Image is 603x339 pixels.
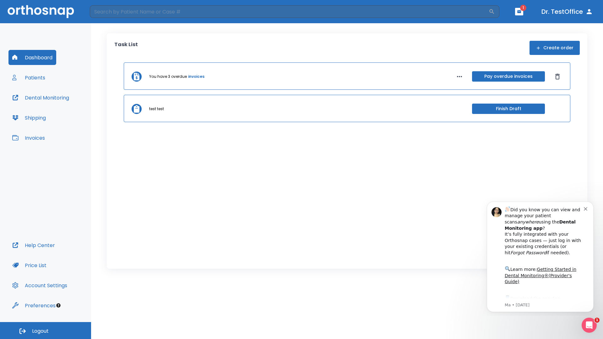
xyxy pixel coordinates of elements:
[27,100,83,111] a: App Store
[188,74,204,79] a: invoices
[149,106,164,112] p: test test
[8,5,74,18] img: Orthosnap
[8,298,59,313] button: Preferences
[56,303,61,308] div: Tooltip anchor
[8,50,56,65] button: Dashboard
[472,71,545,82] button: Pay overdue invoices
[530,41,580,55] button: Create order
[8,278,71,293] button: Account Settings
[114,41,138,55] p: Task List
[106,10,111,15] button: Dismiss notification
[539,6,595,17] button: Dr. TestOffice
[582,318,597,333] iframe: Intercom live chat
[90,5,489,18] input: Search by Patient Name or Case #
[8,70,49,85] button: Patients
[477,196,603,316] iframe: Intercom notifications message
[8,130,49,145] button: Invoices
[8,258,50,273] button: Price List
[8,90,73,105] button: Dental Monitoring
[8,110,50,125] button: Shipping
[32,328,49,335] span: Logout
[520,5,526,11] span: 1
[8,238,59,253] button: Help Center
[472,104,545,114] button: Finish Draft
[27,99,106,131] div: Download the app: | ​ Let us know if you need help getting started!
[27,106,106,112] p: Message from Ma, sent 6w ago
[595,318,600,323] span: 1
[552,72,562,82] button: Dismiss
[149,74,187,79] p: You have 3 overdue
